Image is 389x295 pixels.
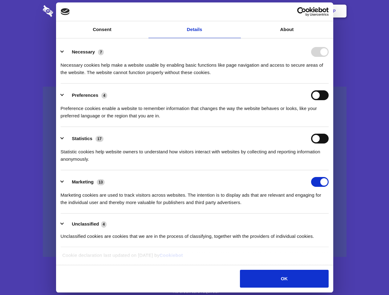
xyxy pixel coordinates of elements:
a: Login [279,2,306,21]
button: Necessary (7) [61,47,108,57]
a: Wistia video thumbnail [43,87,346,257]
a: Cookiebot [160,253,183,258]
button: Marketing (13) [61,177,109,187]
h4: Auto-redaction of sensitive data, encrypted data sharing and self-destructing private chats. Shar... [43,56,346,76]
span: 17 [95,136,103,142]
a: Pricing [181,2,208,21]
a: Details [148,21,241,38]
iframe: Drift Widget Chat Controller [358,264,382,288]
label: Preferences [72,92,98,98]
a: Usercentrics Cookiebot - opens in a new window [275,7,329,16]
button: Preferences (4) [61,90,111,100]
button: Unclassified (4) [61,220,111,228]
h1: Eliminate Slack Data Loss. [43,28,346,50]
div: Unclassified cookies are cookies that we are in the process of classifying, together with the pro... [61,228,329,240]
span: 4 [101,221,107,227]
a: Consent [56,21,148,38]
span: 4 [101,92,107,99]
label: Statistics [72,136,92,141]
img: logo [61,8,70,15]
a: About [241,21,333,38]
div: Marketing cookies are used to track visitors across websites. The intention is to display ads tha... [61,187,329,206]
div: Cookie declaration last updated on [DATE] by [58,252,331,264]
button: Statistics (17) [61,134,107,144]
div: Necessary cookies help make a website usable by enabling basic functions like page navigation and... [61,57,329,76]
span: 7 [98,49,104,55]
div: Statistic cookies help website owners to understand how visitors interact with websites by collec... [61,144,329,163]
button: OK [240,270,328,288]
span: 13 [97,179,105,185]
label: Marketing [72,179,94,184]
img: logo-wordmark-white-trans-d4663122ce5f474addd5e946df7df03e33cb6a1c49d2221995e7729f52c070b2.svg [43,5,95,17]
label: Necessary [72,49,95,54]
div: Preference cookies enable a website to remember information that changes the way the website beha... [61,100,329,120]
a: Contact [250,2,278,21]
